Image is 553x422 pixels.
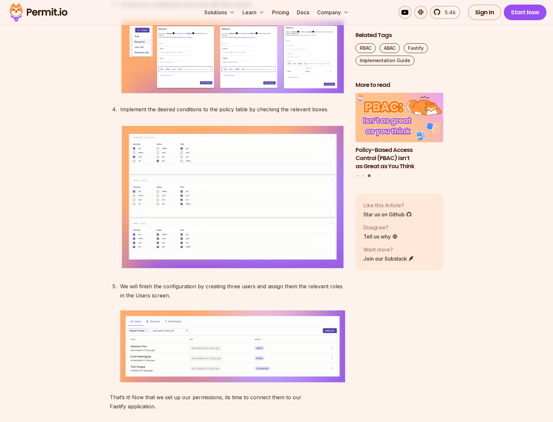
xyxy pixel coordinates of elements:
h3: Policy-Based Access Control (PBAC) Isn’t as Great as You Think [356,146,444,170]
h2: Related Tags [356,31,444,39]
button: Go to slide 1 [357,174,359,177]
a: Implementation Guide [356,56,415,65]
button: Learn [240,6,267,19]
p: We will finish the configuration by creating three users and assign them the relevant roles in th... [120,282,345,300]
img: Permit logo [7,1,70,23]
a: Join our Substack [363,255,414,263]
li: 3 of 3 [356,93,444,170]
p: That’s it! Now that we set up our permissions, its time to connect them to our Fastify application. [110,393,345,411]
button: Go to slide 3 [368,174,371,177]
button: Go to slide 2 [362,174,365,177]
a: Star us on Github [363,211,412,218]
a: Fastify [404,43,428,53]
div: Posts [356,93,444,178]
a: Docs [294,6,312,19]
h2: More to read [356,81,444,89]
button: Solutions [202,6,237,19]
img: Resources Blog.png [120,20,345,95]
a: Pricing [269,6,292,19]
a: Start Now [504,5,546,20]
a: Tell us why [363,233,398,240]
img: Policy-Based Access Control (PBAC) Isn’t as Great as You Think [356,93,444,143]
button: Company [314,6,351,19]
p: Disagree? [363,224,398,231]
a: Policy-Based Access Control (PBAC) Isn’t as Great as You ThinkPolicy-Based Access Control (PBAC) ... [356,93,444,170]
p: Implement the desired conditions to the policy table by checking the relevant boxes. [120,105,345,114]
a: RBAC [356,43,376,53]
p: Like this Article? [363,201,412,209]
p: Want more? [363,246,414,253]
a: 5.4k [430,6,460,19]
a: Sign In [468,5,502,20]
span: 5.4k [441,8,456,16]
img: Users blog.png [120,310,345,382]
a: ABAC [380,43,400,53]
img: Policy editor blog.png [120,124,345,271]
